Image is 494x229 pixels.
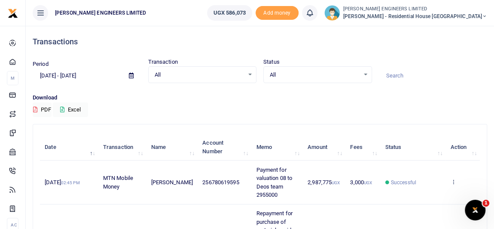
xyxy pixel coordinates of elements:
[379,68,488,83] input: Search
[8,8,18,19] img: logo-small
[33,37,487,46] h4: Transactions
[103,175,133,190] span: MTN Mobile Money
[202,179,239,186] span: 256780619595
[256,6,299,20] span: Add money
[207,5,252,21] a: UGX 586,073
[364,180,372,185] small: UGX
[61,180,80,185] small: 02:45 PM
[263,58,280,66] label: Status
[324,5,340,21] img: profile-user
[148,58,178,66] label: Transaction
[151,179,193,186] span: [PERSON_NAME]
[198,134,251,161] th: Account Number: activate to sort column ascending
[343,12,487,20] span: [PERSON_NAME] - Residential House [GEOGRAPHIC_DATA]
[345,134,380,161] th: Fees: activate to sort column ascending
[303,134,345,161] th: Amount: activate to sort column ascending
[256,9,299,15] a: Add money
[146,134,198,161] th: Name: activate to sort column ascending
[350,179,372,186] span: 3,000
[33,60,49,68] label: Period
[7,71,18,85] li: M
[308,179,340,186] span: 2,987,775
[324,5,487,21] a: profile-user [PERSON_NAME] ENGINEERS LIMITED [PERSON_NAME] - Residential House [GEOGRAPHIC_DATA]
[256,167,292,198] span: Payment for valuation 08 to Deos team 2955000
[45,179,79,186] span: [DATE]
[391,179,416,186] span: Successful
[204,5,256,21] li: Wallet ballance
[251,134,303,161] th: Memo: activate to sort column ascending
[52,9,149,17] span: [PERSON_NAME] ENGINEERS LIMITED
[40,134,98,161] th: Date: activate to sort column descending
[53,102,88,117] button: Excel
[98,134,146,161] th: Transaction: activate to sort column ascending
[270,71,360,79] span: All
[8,9,18,16] a: logo-small logo-large logo-large
[33,93,487,102] p: Download
[445,134,480,161] th: Action: activate to sort column ascending
[332,180,340,185] small: UGX
[380,134,445,161] th: Status: activate to sort column ascending
[343,6,487,13] small: [PERSON_NAME] ENGINEERS LIMITED
[33,102,52,117] button: PDF
[256,6,299,20] li: Toup your wallet
[465,200,485,220] iframe: Intercom live chat
[155,71,244,79] span: All
[33,68,122,83] input: select period
[482,200,489,207] span: 1
[213,9,246,17] span: UGX 586,073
